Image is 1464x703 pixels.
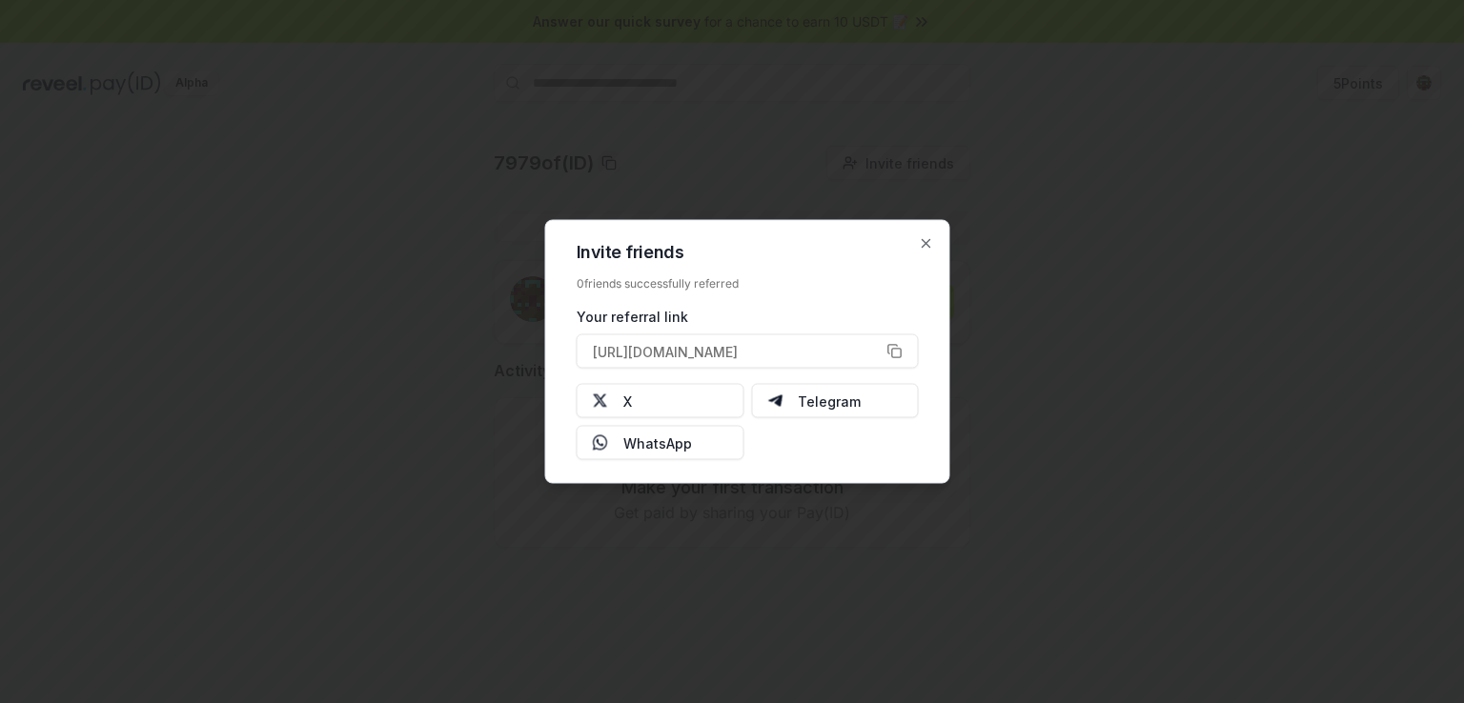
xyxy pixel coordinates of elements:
[577,426,744,460] button: WhatsApp
[577,307,919,327] div: Your referral link
[593,393,608,409] img: X
[767,393,783,409] img: Telegram
[577,334,919,369] button: [URL][DOMAIN_NAME]
[577,276,919,291] div: 0 friends successfully referred
[593,341,738,361] span: [URL][DOMAIN_NAME]
[577,244,919,261] h2: Invite friends
[751,384,919,418] button: Telegram
[593,435,608,451] img: Whatsapp
[577,384,744,418] button: X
